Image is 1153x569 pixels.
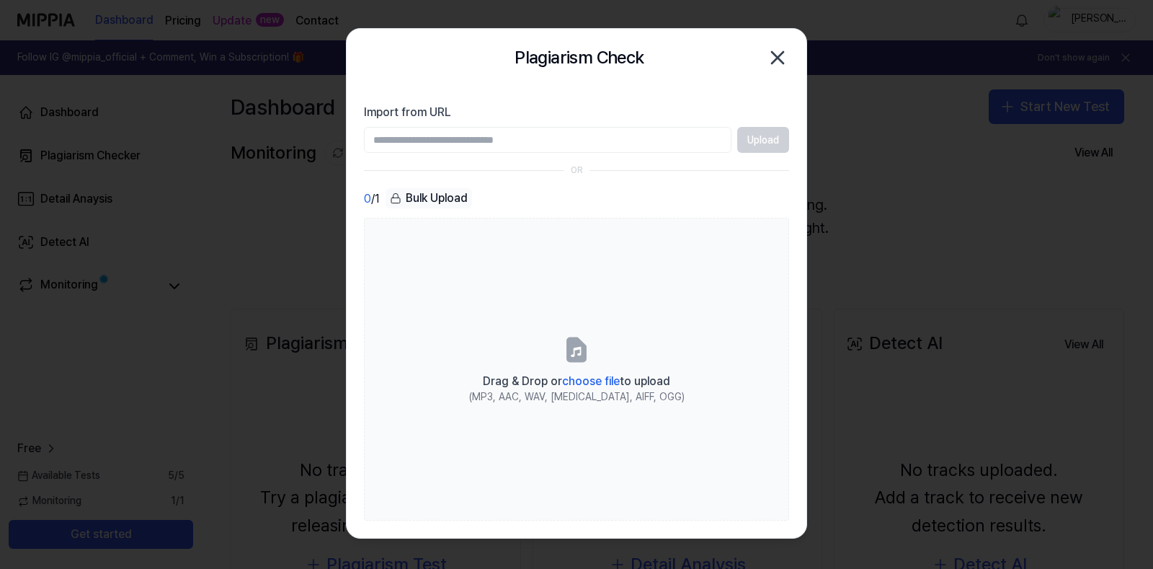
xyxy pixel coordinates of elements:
h2: Plagiarism Check [515,44,644,71]
label: Import from URL [364,104,789,121]
span: 0 [364,190,371,208]
span: choose file [562,374,620,388]
div: / 1 [364,188,380,209]
div: (MP3, AAC, WAV, [MEDICAL_DATA], AIFF, OGG) [469,390,685,405]
div: OR [571,164,583,177]
div: Bulk Upload [386,188,472,208]
span: Drag & Drop or to upload [483,374,670,388]
button: Bulk Upload [386,188,472,209]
